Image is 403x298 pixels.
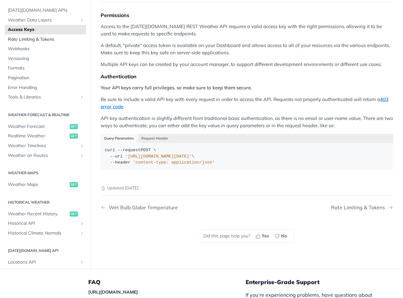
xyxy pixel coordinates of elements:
[5,112,86,118] h2: Weather Forecast & realtime
[281,233,287,239] span: No
[101,115,393,129] p: API key authentication is slightly different from traditional basic authentication, as there is n...
[5,248,86,253] h2: [DATE][DOMAIN_NAME] API
[110,160,131,165] span: --header
[5,141,86,151] a: Weather TimelinesShow subpages for Weather Timelines
[8,143,78,149] span: Weather Timelines
[8,75,85,81] span: Pagination
[88,289,138,295] a: [URL][DOMAIN_NAME]
[8,27,85,33] span: Access Keys
[79,18,85,23] button: Show subpages for Weather Data Layers
[79,260,85,265] button: Show subpages for Locations API
[101,96,393,110] p: Be sure to include a valid API key with every request in order to access the API. Requests not pr...
[5,83,86,92] a: Error Handling
[5,180,86,189] a: Weather Mapsget
[5,122,86,131] a: Weather Forecastget
[5,131,86,141] a: Realtime Weatherget
[5,25,86,34] a: Access Keys
[8,65,85,71] span: Formats
[79,231,85,236] button: Show subpages for Historical Climate Normals
[70,182,78,187] span: get
[5,170,86,176] h2: Weather Maps
[101,42,393,56] p: A default, "private" access token is available on your Dashboard and allows access to all of your...
[105,147,389,166] div: POST \ \
[8,85,85,91] span: Error Handling
[200,229,294,243] div: Did this page help you?
[5,92,86,102] a: Tools & LibrariesShow subpages for Tools & Libraries
[8,123,68,130] span: Weather Forecast
[5,200,86,205] h2: Historical Weather
[79,221,85,226] button: Show subpages for Historical API
[110,154,123,159] span: --url
[125,154,192,159] span: '[URL][DOMAIN_NAME][DATE]'
[105,148,115,152] span: curl
[8,182,68,188] span: Weather Maps
[5,267,86,277] a: Insights APIShow subpages for Insights API
[88,278,246,286] h5: FAQ
[5,54,86,63] a: Versioning
[5,15,86,25] a: Weather Data LayersShow subpages for Weather Data Layers
[101,61,393,68] p: Multiple API keys can be created by your account manager, to support different development enviro...
[331,205,393,211] a: Next Page: Rate Limiting & Tokens
[272,231,290,241] button: No
[5,63,86,73] a: Formats
[5,258,86,267] a: Locations APIShow subpages for Locations API
[8,259,78,265] span: Locations API
[8,36,85,43] span: Rate Limiting & Tokens
[262,233,269,239] span: Yes
[8,211,68,217] span: Weather Recent History
[5,151,86,160] a: Weather on RoutesShow subpages for Weather on Routes
[5,6,86,15] a: [DATE][DOMAIN_NAME] APIs
[5,219,86,228] a: Historical APIShow subpages for Historical API
[253,231,272,241] button: Yes
[8,56,85,62] span: Versioning
[5,209,86,219] a: Weather Recent Historyget
[8,7,85,14] span: [DATE][DOMAIN_NAME] APIs
[101,85,252,91] strong: Your API keys carry full privileges, so make sure to keep them secure.
[8,230,78,236] span: Historical Climate Normals
[101,96,388,110] a: 403 error code
[246,278,387,286] h5: Enterprise-Grade Support
[101,12,393,18] div: Permissions
[70,124,78,129] span: get
[5,44,86,54] a: Webhooks
[8,46,85,52] span: Webhooks
[118,148,141,152] span: --request
[138,134,172,143] button: Request Header
[70,134,78,139] span: get
[101,205,226,211] a: Previous Page: Wet Bulb Globe Temperature
[101,185,393,191] p: Updated [DATE]
[79,143,85,148] button: Show subpages for Weather Timelines
[8,220,78,227] span: Historical API
[101,198,393,217] nav: Pagination Controls
[8,152,78,159] span: Weather on Routes
[79,153,85,158] button: Show subpages for Weather on Routes
[5,35,86,44] a: Rate Limiting & Tokens
[101,73,393,80] div: Authentication
[8,17,78,23] span: Weather Data Layers
[106,205,178,211] div: Wet Bulb Globe Temperature
[5,73,86,83] a: Pagination
[331,205,388,211] div: Rate Limiting & Tokens
[133,160,215,165] span: 'content-type: application/json'
[8,94,78,100] span: Tools & Libraries
[79,95,85,100] button: Show subpages for Tools & Libraries
[101,23,393,37] p: Access to the [DATE][DOMAIN_NAME] REST Weather API requires a valid access key with the right per...
[8,133,68,139] span: Realtime Weather
[70,212,78,217] span: get
[5,229,86,238] a: Historical Climate NormalsShow subpages for Historical Climate Normals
